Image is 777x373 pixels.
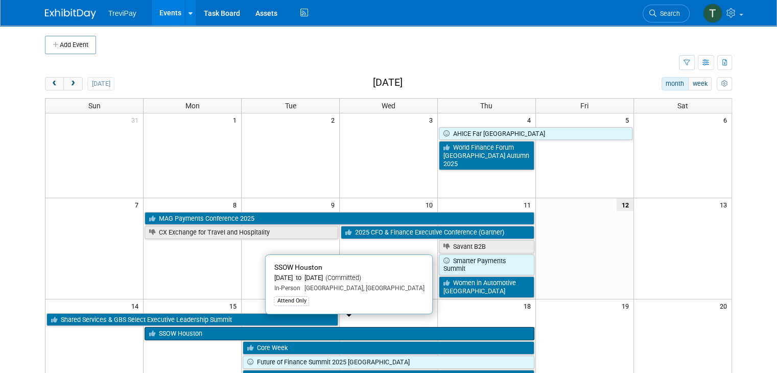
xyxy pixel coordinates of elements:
a: CX Exchange for Travel and Hospitality [145,226,338,239]
span: 19 [621,299,633,312]
span: Search [656,10,680,17]
a: SSOW Houston [145,327,534,340]
span: 6 [722,113,732,126]
span: [GEOGRAPHIC_DATA], [GEOGRAPHIC_DATA] [300,285,424,292]
button: myCustomButton [717,77,732,90]
i: Personalize Calendar [721,81,727,87]
span: 15 [228,299,241,312]
button: Add Event [45,36,96,54]
span: TreviPay [108,9,136,17]
a: Women in Automotive [GEOGRAPHIC_DATA] [439,276,534,297]
span: 5 [624,113,633,126]
span: 7 [134,198,143,211]
a: Savant B2B [439,240,534,253]
a: Future of Finance Summit 2025 [GEOGRAPHIC_DATA] [243,356,534,369]
span: Tue [285,102,296,110]
span: Mon [185,102,200,110]
a: MAG Payments Conference 2025 [145,212,534,225]
span: In-Person [274,285,300,292]
a: 2025 CFO & Finance Executive Conference (Gartner) [341,226,534,239]
span: 10 [425,198,437,211]
a: Core Week [243,341,534,355]
span: 12 [617,198,633,211]
button: next [63,77,82,90]
div: Attend Only [274,296,309,306]
span: 9 [330,198,339,211]
span: 11 [523,198,535,211]
span: (Committed) [322,274,361,282]
span: 13 [719,198,732,211]
a: AHICE Far [GEOGRAPHIC_DATA] [439,127,632,141]
span: Sun [88,102,101,110]
img: Tara DePaepe [703,4,722,23]
img: ExhibitDay [45,9,96,19]
span: Fri [580,102,588,110]
span: 8 [232,198,241,211]
button: week [688,77,712,90]
span: 18 [523,299,535,312]
span: 1 [232,113,241,126]
span: SSOW Houston [274,263,322,271]
h2: [DATE] [373,77,403,88]
span: 4 [526,113,535,126]
span: 14 [130,299,143,312]
span: Thu [480,102,492,110]
button: [DATE] [87,77,114,90]
span: Wed [382,102,395,110]
a: Search [643,5,690,22]
div: [DATE] to [DATE] [274,274,424,283]
span: Sat [677,102,688,110]
span: 3 [428,113,437,126]
span: 20 [719,299,732,312]
a: World Finance Forum [GEOGRAPHIC_DATA] Autumn 2025 [439,141,534,170]
a: Shared Services & GBS Select Executive Leadership Summit [46,313,338,327]
a: Smarter Payments Summit [439,254,534,275]
span: 2 [330,113,339,126]
span: 31 [130,113,143,126]
button: prev [45,77,64,90]
button: month [662,77,689,90]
